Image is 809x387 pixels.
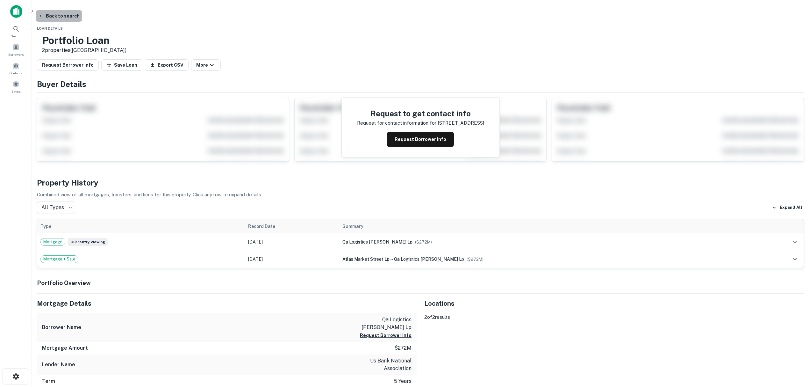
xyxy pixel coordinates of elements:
th: Summary [339,219,755,233]
button: Save Loan [101,59,142,71]
span: Currently viewing [68,238,108,246]
th: Record Date [245,219,339,233]
button: More [191,59,221,71]
button: expand row [790,254,800,265]
h5: Mortgage Details [37,299,417,308]
button: expand row [790,237,800,247]
h5: Locations [424,299,804,308]
p: $272m [395,344,412,352]
h4: Property History [37,177,804,188]
div: → [342,256,752,263]
button: Request Borrower Info [37,59,99,71]
p: 2 of 2 results [424,313,804,321]
button: Back to search [36,10,82,22]
p: qa logistics [PERSON_NAME] lp [354,316,412,331]
img: capitalize-icon.png [10,5,22,18]
p: 2 properties ([GEOGRAPHIC_DATA]) [42,47,126,54]
a: Saved [2,78,30,95]
a: Contacts [2,60,30,77]
h6: Mortgage Amount [42,344,88,352]
h6: Lender Name [42,361,75,369]
p: Request for contact information for [357,119,436,127]
span: qa logistics [PERSON_NAME] lp [394,257,464,262]
p: us bank national association [354,357,412,372]
td: [DATE] [245,251,339,268]
button: Request Borrower Info [360,332,412,339]
button: Request Borrower Info [387,132,454,147]
span: Mortgage [41,239,65,245]
span: Loan Details [37,26,63,30]
span: qa logistics [PERSON_NAME] lp [342,239,412,245]
h6: Term [42,377,55,385]
button: Expand All [770,203,804,212]
h3: Portfolio Loan [42,34,126,47]
span: ($ 272M ) [467,257,483,262]
h4: Request to get contact info [357,108,484,119]
span: Search [11,33,21,39]
a: Borrowers [2,41,30,58]
button: Export CSV [145,59,189,71]
th: Type [37,219,245,233]
span: ($ 272M ) [415,240,432,245]
span: Borrowers [8,52,24,57]
h3: Portfolio Overview [37,278,804,287]
td: [DATE] [245,233,339,251]
a: Search [2,23,30,40]
span: atlas market street lp [342,257,390,262]
span: Contacts [10,70,22,76]
span: Saved [11,89,21,94]
h4: Buyer Details [37,78,804,90]
iframe: Chat Widget [777,336,809,367]
p: 5 years [394,377,412,385]
div: All Types [37,201,75,214]
h6: Borrower Name [42,324,81,331]
p: Combined view of all mortgages, transfers, and liens for this property. Click any row to expand d... [37,191,804,199]
span: Mortgage + Sale [41,256,78,262]
p: [STREET_ADDRESS] [438,119,484,127]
